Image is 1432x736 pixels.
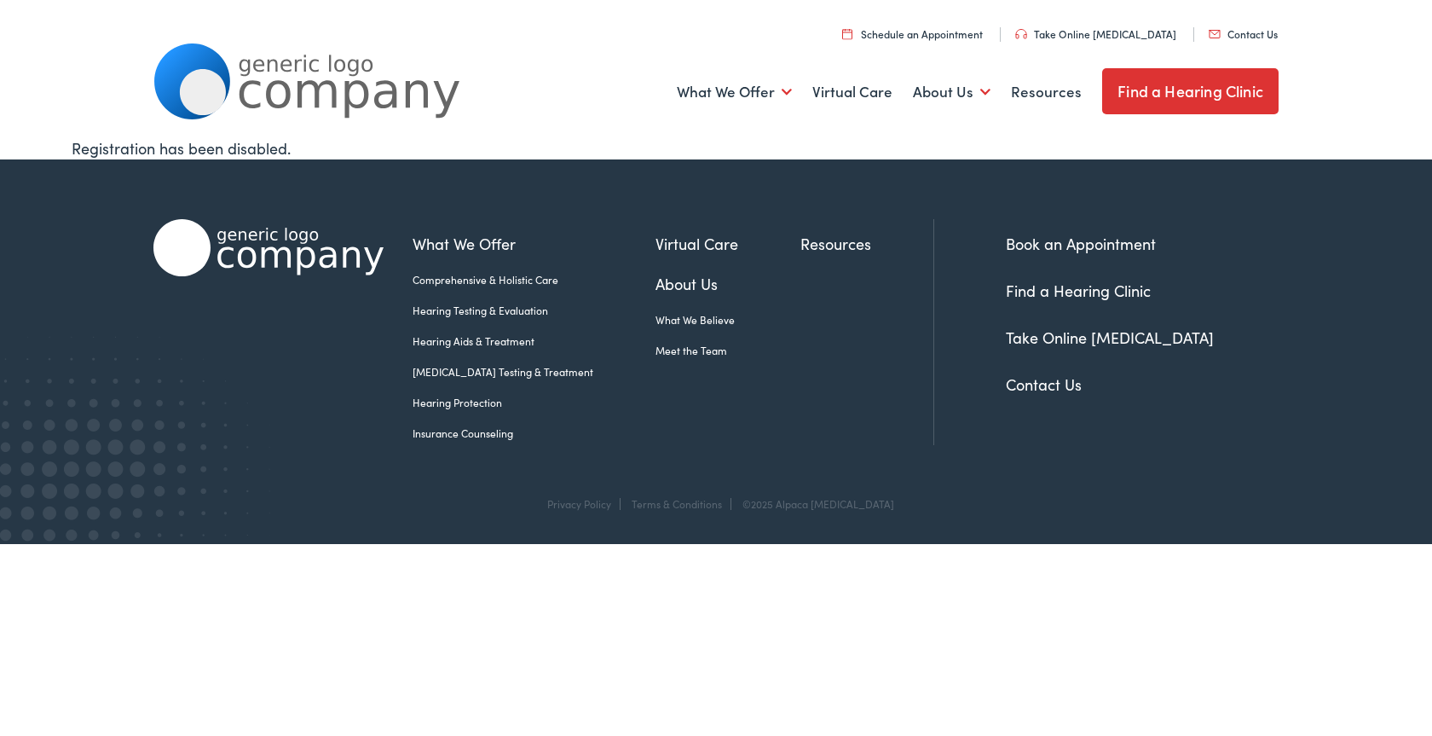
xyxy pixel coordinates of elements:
[842,26,983,41] a: Schedule an Appointment
[734,498,894,510] div: ©2025 Alpaca [MEDICAL_DATA]
[413,232,655,255] a: What We Offer
[413,364,655,380] a: [MEDICAL_DATA] Testing & Treatment
[632,496,722,511] a: Terms & Conditions
[655,312,800,327] a: What We Believe
[413,272,655,287] a: Comprehensive & Holistic Care
[1015,29,1027,39] img: utility icon
[413,426,655,441] a: Insurance Counseling
[655,232,800,255] a: Virtual Care
[413,303,655,318] a: Hearing Testing & Evaluation
[842,28,852,39] img: utility icon
[547,496,611,511] a: Privacy Policy
[413,333,655,349] a: Hearing Aids & Treatment
[413,395,655,410] a: Hearing Protection
[800,232,933,255] a: Resources
[812,61,892,124] a: Virtual Care
[1011,61,1082,124] a: Resources
[1209,26,1278,41] a: Contact Us
[1006,327,1214,348] a: Take Online [MEDICAL_DATA]
[913,61,990,124] a: About Us
[1015,26,1176,41] a: Take Online [MEDICAL_DATA]
[1006,233,1156,254] a: Book an Appointment
[655,343,800,358] a: Meet the Team
[72,136,1360,159] div: Registration has been disabled.
[1006,280,1151,301] a: Find a Hearing Clinic
[1209,30,1221,38] img: utility icon
[1006,374,1082,395] a: Contact Us
[1102,68,1279,114] a: Find a Hearing Clinic
[655,272,800,295] a: About Us
[153,219,384,276] img: Alpaca Audiology
[677,61,792,124] a: What We Offer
